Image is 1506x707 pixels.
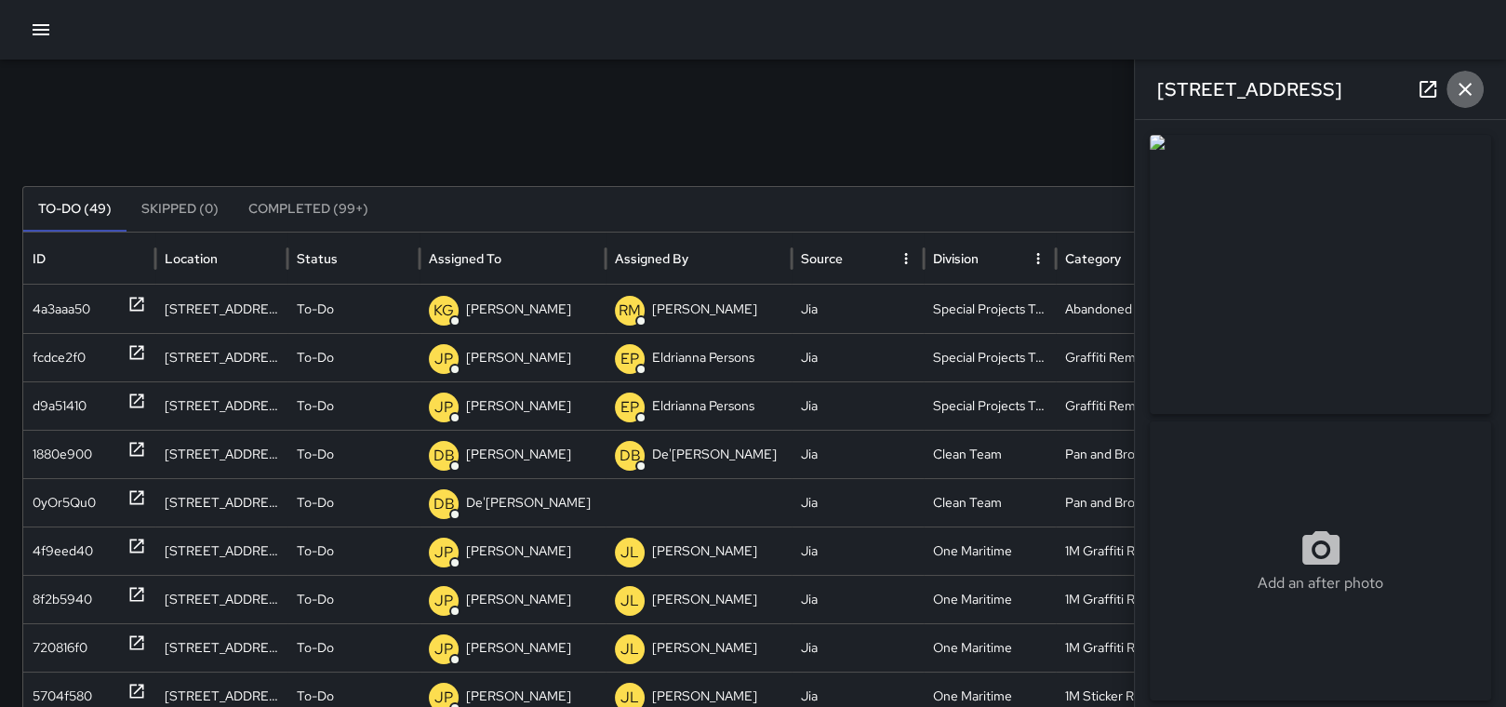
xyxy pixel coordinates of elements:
[33,286,90,333] div: 4a3aaa50
[615,250,688,267] div: Assigned By
[297,250,338,267] div: Status
[619,300,641,322] p: RM
[652,431,777,478] p: De'[PERSON_NAME]
[155,333,287,381] div: 292 Battery Street
[23,187,127,232] button: To-Do (49)
[652,527,757,575] p: [PERSON_NAME]
[933,250,979,267] div: Division
[924,381,1056,430] div: Special Projects Team
[466,624,571,672] p: [PERSON_NAME]
[434,541,453,564] p: JP
[155,575,287,623] div: 201-399 Washington Street
[297,382,334,430] p: To-Do
[792,430,924,478] div: Jia
[466,479,591,527] p: De'[PERSON_NAME]
[466,576,571,623] p: [PERSON_NAME]
[433,445,455,467] p: DB
[433,300,454,322] p: KG
[801,250,843,267] div: Source
[127,187,233,232] button: Skipped (0)
[924,478,1056,527] div: Clean Team
[792,575,924,623] div: Jia
[1056,333,1188,381] div: Graffiti Removal
[924,575,1056,623] div: One Maritime
[33,527,93,575] div: 4f9eed40
[297,479,334,527] p: To-Do
[433,493,455,515] p: DB
[924,623,1056,672] div: One Maritime
[1065,250,1121,267] div: Category
[466,431,571,478] p: [PERSON_NAME]
[924,333,1056,381] div: Special Projects Team
[155,527,287,575] div: 425 Battery Street
[1056,527,1188,575] div: 1M Graffiti Removal
[434,590,453,612] p: JP
[620,638,639,660] p: JL
[1056,575,1188,623] div: 1M Graffiti Removal
[155,623,287,672] div: 250 Clay Street
[652,334,754,381] p: Eldrianna Persons
[652,624,757,672] p: [PERSON_NAME]
[1056,478,1188,527] div: Pan and Broom Block Faces
[1056,623,1188,672] div: 1M Graffiti Removal
[620,445,641,467] p: DB
[652,286,757,333] p: [PERSON_NAME]
[233,187,383,232] button: Completed (99+)
[33,576,92,623] div: 8f2b5940
[155,478,287,527] div: 8 Montgomery Street
[652,382,754,430] p: Eldrianna Persons
[297,576,334,623] p: To-Do
[792,333,924,381] div: Jia
[466,382,571,430] p: [PERSON_NAME]
[792,381,924,430] div: Jia
[466,527,571,575] p: [PERSON_NAME]
[1025,246,1051,272] button: Division column menu
[297,431,334,478] p: To-Do
[155,381,287,430] div: 375 Battery Street
[434,638,453,660] p: JP
[33,624,87,672] div: 720816f0
[429,250,501,267] div: Assigned To
[434,348,453,370] p: JP
[620,348,639,370] p: EP
[620,396,639,419] p: EP
[434,396,453,419] p: JP
[155,430,287,478] div: 634 Commercial Street
[33,250,46,267] div: ID
[792,623,924,672] div: Jia
[297,334,334,381] p: To-Do
[792,478,924,527] div: Jia
[924,527,1056,575] div: One Maritime
[924,285,1056,333] div: Special Projects Team
[924,430,1056,478] div: Clean Team
[620,590,639,612] p: JL
[33,479,96,527] div: 0yOr5Qu0
[297,624,334,672] p: To-Do
[165,250,218,267] div: Location
[652,576,757,623] p: [PERSON_NAME]
[792,527,924,575] div: Jia
[33,431,92,478] div: 1880e900
[33,334,86,381] div: fcdce2f0
[893,246,919,272] button: Source column menu
[155,285,287,333] div: 70 Gold Street
[297,527,334,575] p: To-Do
[33,382,87,430] div: d9a51410
[297,286,334,333] p: To-Do
[620,541,639,564] p: JL
[466,334,571,381] p: [PERSON_NAME]
[1056,430,1188,478] div: Pan and Broom Block Faces
[1056,381,1188,430] div: Graffiti Removal
[466,286,571,333] p: [PERSON_NAME]
[1056,285,1188,333] div: Abandoned Bike Lock
[792,285,924,333] div: Jia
